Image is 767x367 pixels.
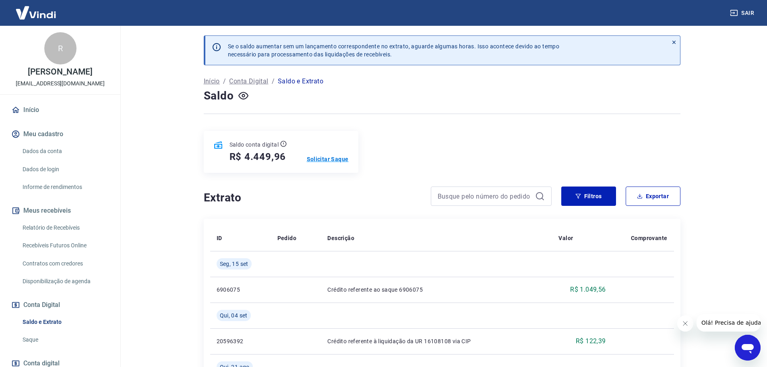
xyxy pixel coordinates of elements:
a: Contratos com credores [19,255,111,272]
p: Saldo e Extrato [278,77,323,86]
input: Busque pelo número do pedido [438,190,532,202]
iframe: Mensagem da empresa [697,314,761,332]
button: Exportar [626,187,680,206]
p: Pedido [277,234,296,242]
p: Saldo conta digital [229,141,279,149]
a: Recebíveis Futuros Online [19,237,111,254]
p: / [272,77,275,86]
p: [PERSON_NAME] [28,68,92,76]
button: Meu cadastro [10,125,111,143]
a: Início [204,77,220,86]
a: Dados de login [19,161,111,178]
p: Descrição [327,234,354,242]
p: R$ 1.049,56 [570,285,606,294]
button: Conta Digital [10,296,111,314]
p: Comprovante [631,234,667,242]
p: [EMAIL_ADDRESS][DOMAIN_NAME] [16,79,105,88]
a: Início [10,101,111,119]
p: 6906075 [217,286,265,294]
img: Vindi [10,0,62,25]
a: Saque [19,332,111,348]
div: R [44,32,76,64]
p: Se o saldo aumentar sem um lançamento correspondente no extrato, aguarde algumas horas. Isso acon... [228,42,560,58]
iframe: Botão para abrir a janela de mensagens [735,335,761,361]
a: Informe de rendimentos [19,179,111,195]
p: Crédito referente ao saque 6906075 [327,286,546,294]
h5: R$ 4.449,96 [229,150,286,163]
span: Seg, 15 set [220,260,248,268]
a: Relatório de Recebíveis [19,220,111,236]
span: Olá! Precisa de ajuda? [5,6,68,12]
p: Crédito referente à liquidação da UR 16108108 via CIP [327,337,546,345]
a: Conta Digital [229,77,268,86]
h4: Extrato [204,190,421,206]
button: Filtros [561,187,616,206]
a: Disponibilização de agenda [19,273,111,290]
iframe: Fechar mensagem [677,315,693,332]
button: Sair [728,6,757,21]
span: Qui, 04 set [220,311,248,319]
p: Valor [558,234,573,242]
h4: Saldo [204,88,234,104]
a: Saldo e Extrato [19,314,111,330]
p: / [223,77,226,86]
p: ID [217,234,222,242]
p: 20596392 [217,337,265,345]
button: Meus recebíveis [10,202,111,220]
p: R$ 122,39 [576,336,606,346]
a: Dados da conta [19,143,111,160]
a: Solicitar Saque [307,155,349,163]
